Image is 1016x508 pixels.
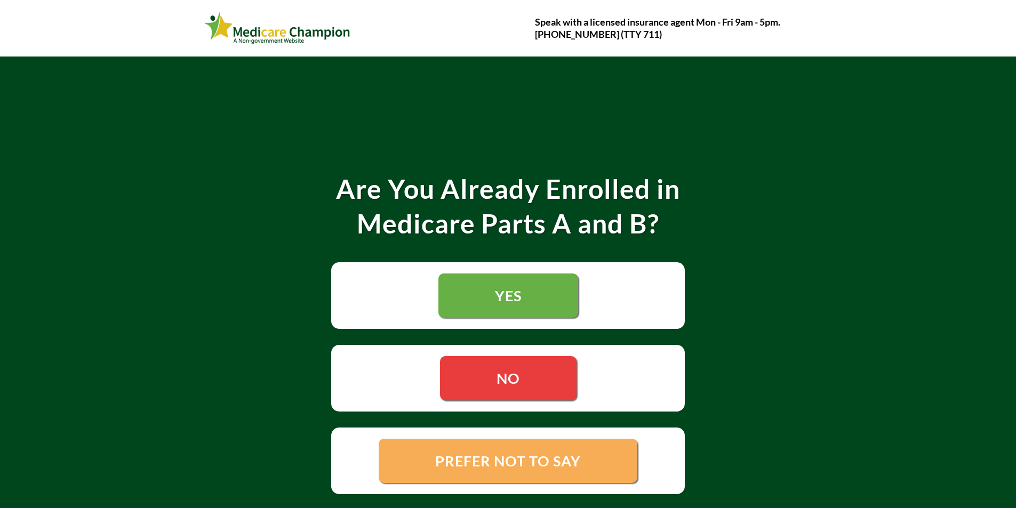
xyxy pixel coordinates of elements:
[204,10,351,46] img: Webinar
[440,356,577,400] a: NO
[495,287,522,304] span: YES
[435,452,581,470] span: PREFER NOT TO SAY
[336,173,680,205] strong: Are You Already Enrolled in
[438,273,578,318] a: YES
[535,16,780,28] strong: Speak with a licensed insurance agent Mon - Fri 9am - 5pm.
[497,369,520,387] span: NO
[379,439,637,483] a: PREFER NOT TO SAY
[357,207,659,239] strong: Medicare Parts A and B?
[535,28,662,40] strong: [PHONE_NUMBER] (TTY 711)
